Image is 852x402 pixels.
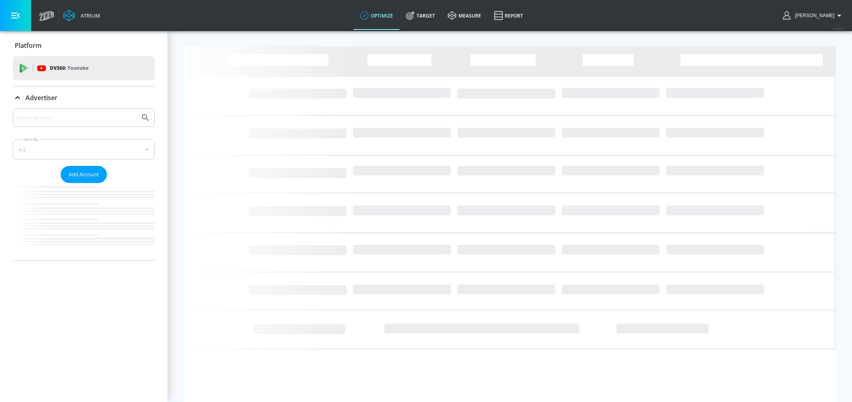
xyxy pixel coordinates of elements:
[13,56,155,80] div: DV360: Youtube
[50,64,89,73] p: DV360:
[69,170,99,179] span: Add Account
[77,12,100,19] div: Atrium
[441,1,488,30] a: measure
[16,112,137,123] input: Search by name
[783,11,844,20] button: [PERSON_NAME]
[13,183,155,260] nav: list of Advertiser
[23,137,40,142] label: Sort By
[833,26,844,31] span: v 4.28.0
[63,10,100,22] a: Atrium
[13,140,155,160] div: A-Z
[13,87,155,109] div: Advertiser
[354,1,399,30] a: optimize
[13,34,155,57] div: Platform
[67,64,89,72] p: Youtube
[13,108,155,260] div: Advertiser
[15,41,41,50] p: Platform
[488,1,529,30] a: Report
[61,166,107,183] button: Add Account
[26,93,57,102] p: Advertiser
[399,1,441,30] a: Target
[792,13,834,18] span: login as: rachel.berman@zefr.com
